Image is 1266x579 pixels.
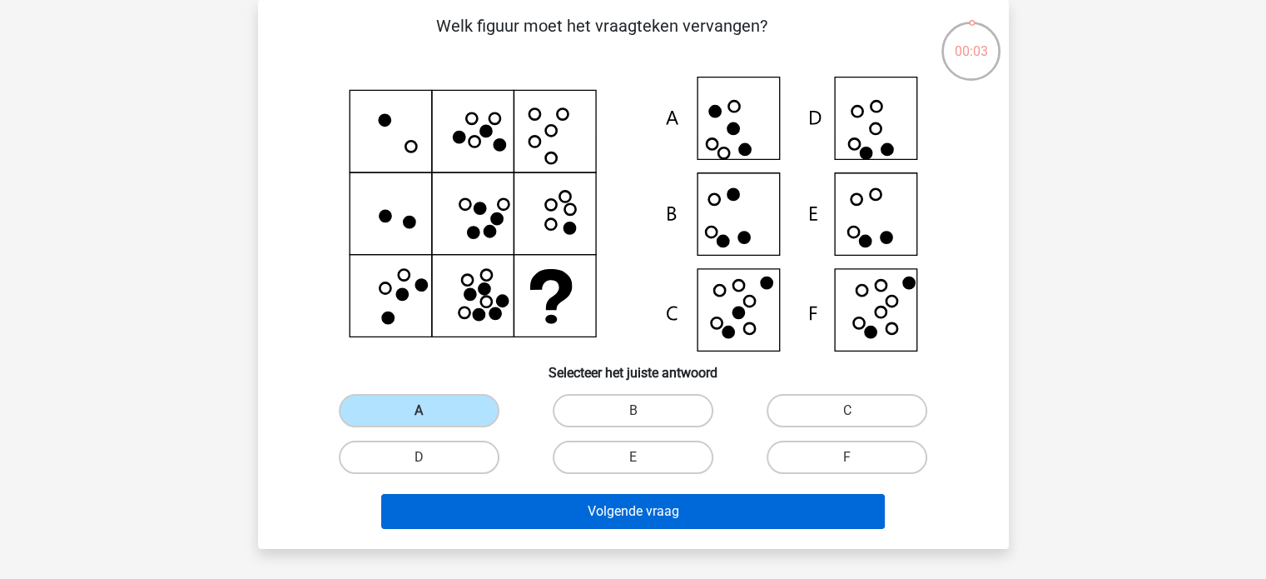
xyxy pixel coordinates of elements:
[285,13,920,63] p: Welk figuur moet het vraagteken vervangen?
[767,441,927,474] label: F
[940,20,1002,62] div: 00:03
[553,441,713,474] label: E
[553,394,713,427] label: B
[285,352,982,381] h6: Selecteer het juiste antwoord
[381,494,885,529] button: Volgende vraag
[339,441,499,474] label: D
[339,394,499,427] label: A
[767,394,927,427] label: C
